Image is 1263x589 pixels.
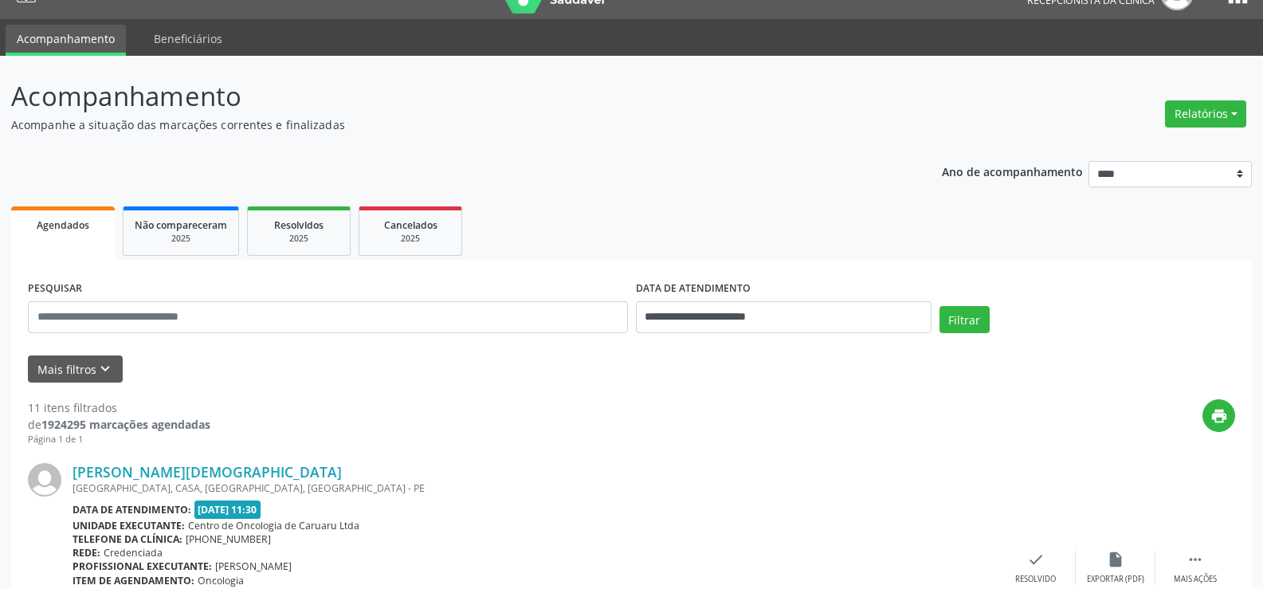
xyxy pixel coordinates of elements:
[11,116,880,133] p: Acompanhe a situação das marcações correntes e finalizadas
[215,560,292,573] span: [PERSON_NAME]
[198,574,244,587] span: Oncologia
[1202,399,1235,432] button: print
[939,306,990,333] button: Filtrar
[41,417,210,432] strong: 1924295 marcações agendadas
[73,463,342,481] a: [PERSON_NAME][DEMOGRAPHIC_DATA]
[143,25,233,53] a: Beneficiários
[1027,551,1045,568] i: check
[73,574,194,587] b: Item de agendamento:
[135,218,227,232] span: Não compareceram
[636,277,751,301] label: DATA DE ATENDIMENTO
[73,560,212,573] b: Profissional executante:
[384,218,437,232] span: Cancelados
[6,25,126,56] a: Acompanhamento
[259,233,339,245] div: 2025
[274,218,324,232] span: Resolvidos
[73,503,191,516] b: Data de atendimento:
[96,360,114,378] i: keyboard_arrow_down
[194,501,261,519] span: [DATE] 11:30
[73,519,185,532] b: Unidade executante:
[1187,551,1204,568] i: 
[1174,574,1217,585] div: Mais ações
[1015,574,1056,585] div: Resolvido
[188,519,359,532] span: Centro de Oncologia de Caruaru Ltda
[37,218,89,232] span: Agendados
[73,532,182,546] b: Telefone da clínica:
[186,532,271,546] span: [PHONE_NUMBER]
[28,416,210,433] div: de
[1165,100,1246,128] button: Relatórios
[1107,551,1124,568] i: insert_drive_file
[1087,574,1144,585] div: Exportar (PDF)
[11,77,880,116] p: Acompanhamento
[135,233,227,245] div: 2025
[104,546,163,560] span: Credenciada
[28,433,210,446] div: Página 1 de 1
[73,481,996,495] div: [GEOGRAPHIC_DATA], CASA, [GEOGRAPHIC_DATA], [GEOGRAPHIC_DATA] - PE
[942,161,1083,181] p: Ano de acompanhamento
[28,355,123,383] button: Mais filtroskeyboard_arrow_down
[28,277,82,301] label: PESQUISAR
[28,463,61,497] img: img
[28,399,210,416] div: 11 itens filtrados
[1210,407,1228,425] i: print
[73,546,100,560] b: Rede:
[371,233,450,245] div: 2025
